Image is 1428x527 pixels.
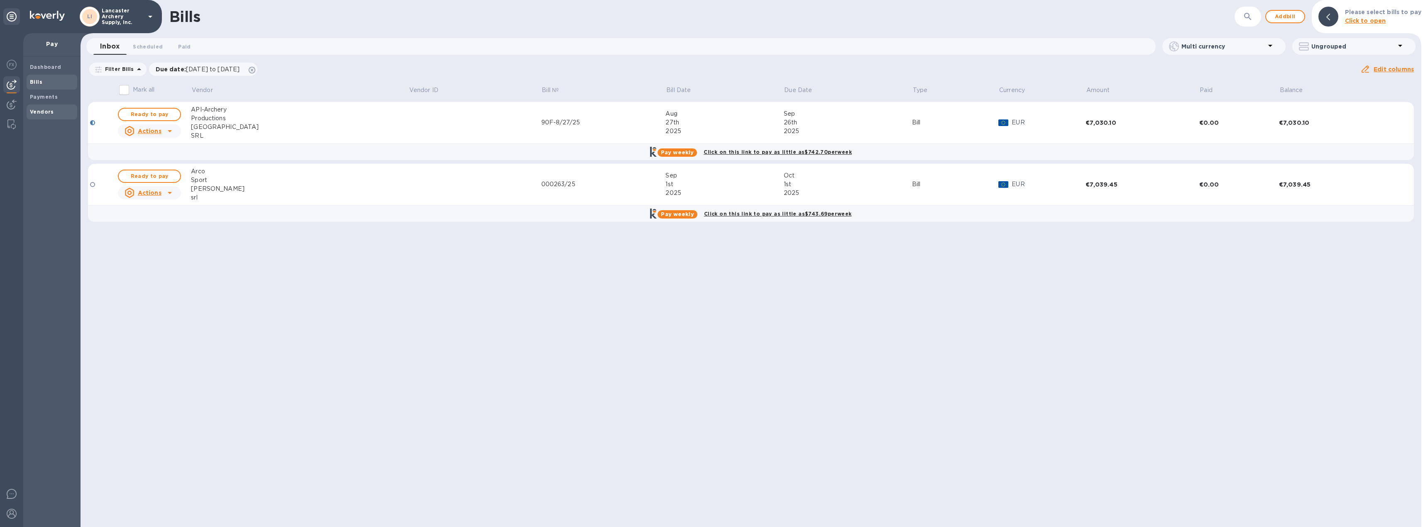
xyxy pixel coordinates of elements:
b: Please select bills to pay [1345,9,1421,15]
b: LI [87,13,93,19]
div: Bill [912,118,998,127]
div: 1st [784,180,912,189]
span: Balance [1280,86,1314,95]
span: Bill № [542,86,570,95]
span: Bill Date [666,86,702,95]
div: Due date:[DATE] to [DATE] [149,63,258,76]
b: Dashboard [30,64,61,70]
div: API-Archery [191,105,408,114]
p: Vendor ID [409,86,438,95]
p: Ungrouped [1311,42,1395,51]
div: €7,039.45 [1086,180,1199,189]
u: Edit columns [1374,66,1414,73]
p: Bill № [542,86,559,95]
div: Unpin categories [3,8,20,25]
div: 27th [665,118,783,127]
div: 2025 [665,189,783,197]
b: Pay weekly [661,149,694,155]
span: Scheduled [133,42,163,51]
div: 2025 [665,127,783,136]
b: Click on this link to pay as little as $743.69 per week [704,211,852,217]
div: €7,039.45 [1279,180,1393,189]
b: Pay weekly [661,211,694,217]
u: Actions [138,189,161,196]
div: 000263/25 [541,180,666,189]
span: Vendor [192,86,224,95]
span: Paid [1200,86,1223,95]
span: Amount [1086,86,1120,95]
div: Sep [784,109,912,118]
div: Sep [665,171,783,180]
div: Arco [191,167,408,176]
span: Paid [178,42,191,51]
p: Currency [999,86,1025,95]
span: Ready to pay [125,171,174,181]
button: Ready to pay [118,108,181,121]
img: Foreign exchange [7,60,17,70]
div: Productions [191,114,408,123]
b: Bills [30,79,42,85]
b: Vendors [30,109,54,115]
span: Type [913,86,939,95]
div: Aug [665,109,783,118]
div: 2025 [784,189,912,197]
h1: Bills [169,8,200,25]
span: Vendor ID [409,86,449,95]
p: Balance [1280,86,1303,95]
div: 2025 [784,127,912,136]
b: Payments [30,94,58,100]
p: Amount [1086,86,1110,95]
p: Mark all [133,85,154,94]
div: [GEOGRAPHIC_DATA] [191,123,408,131]
span: [DATE] to [DATE] [186,66,240,73]
div: Sport [191,176,408,185]
p: Paid [1200,86,1213,95]
div: €0.00 [1199,119,1279,127]
button: Ready to pay [118,170,181,183]
p: EUR [1012,118,1086,127]
div: 90F-8/27/25 [541,118,666,127]
p: EUR [1012,180,1086,189]
div: 26th [784,118,912,127]
img: Logo [30,11,65,21]
div: €7,030.10 [1086,119,1199,127]
p: Pay [30,40,74,48]
span: Inbox [100,41,120,52]
div: 1st [665,180,783,189]
p: Multi currency [1181,42,1265,51]
div: SRL [191,131,408,140]
div: srl [191,193,408,202]
b: Click to open [1345,17,1386,24]
div: Oct [784,171,912,180]
b: Click on this link to pay as little as $742.70 per week [704,149,852,155]
div: €0.00 [1199,180,1279,189]
p: Due date : [156,65,244,73]
p: Due Date [784,86,812,95]
span: Ready to pay [125,109,174,119]
p: Vendor [192,86,213,95]
span: Due Date [784,86,823,95]
p: Bill Date [666,86,691,95]
u: Actions [138,128,161,134]
p: Type [913,86,928,95]
button: Addbill [1265,10,1305,23]
span: Add bill [1273,12,1298,22]
div: €7,030.10 [1279,119,1393,127]
div: [PERSON_NAME] [191,185,408,193]
p: Filter Bills [102,66,134,73]
div: Bill [912,180,998,189]
p: Lancaster Archery Supply, Inc. [102,8,143,25]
